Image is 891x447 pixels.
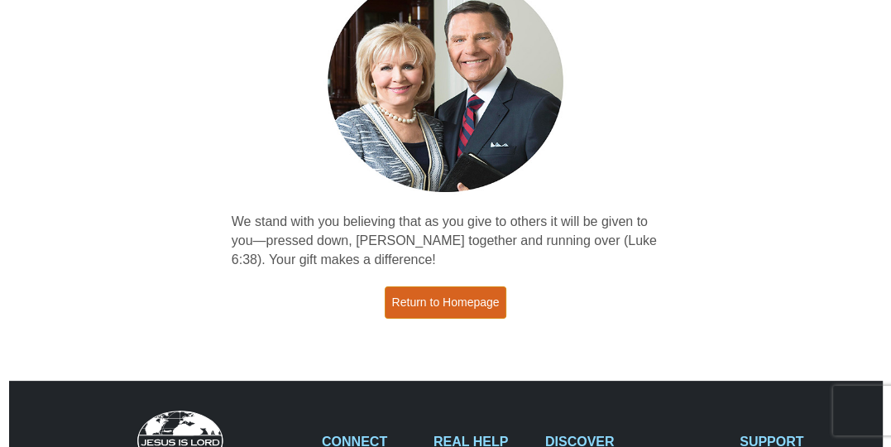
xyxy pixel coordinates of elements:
[385,286,507,319] a: Return to Homepage
[232,213,660,270] p: We stand with you believing that as you give to others it will be given to you—pressed down, [PER...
